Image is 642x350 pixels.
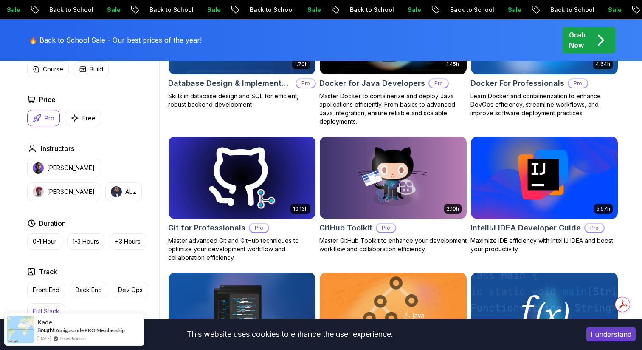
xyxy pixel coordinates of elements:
[501,6,528,14] p: Sale
[37,327,55,333] span: Bought
[470,136,618,253] a: IntelliJ IDEA Developer Guide card5.57hIntelliJ IDEA Developer GuideProMaximize IDE efficiency wi...
[37,335,51,342] span: [DATE]
[596,61,610,68] p: 4.64h
[39,94,56,105] h2: Price
[470,77,564,89] h2: Docker For Professionals
[67,233,104,250] button: 1-3 Hours
[27,282,65,298] button: Front End
[569,79,587,88] p: Pro
[569,30,586,50] p: Grab Now
[168,236,316,262] p: Master advanced Git and GitHub techniques to optimize your development workflow and collaboration...
[27,182,100,201] button: instructor img[PERSON_NAME]
[470,222,581,234] h2: IntelliJ IDEA Developer Guide
[168,136,316,262] a: Git for Professionals card10.13hGit for ProfessionalsProMaster advanced Git and GitHub techniques...
[100,6,127,14] p: Sale
[27,303,65,319] button: Full Stack
[296,79,315,88] p: Pro
[90,65,103,74] p: Build
[585,224,604,232] p: Pro
[6,325,574,344] div: This website uses cookies to enhance the user experience.
[429,79,448,88] p: Pro
[377,224,395,232] p: Pro
[33,286,59,294] p: Front End
[59,335,86,342] a: ProveSource
[293,205,308,212] p: 10.13h
[300,6,327,14] p: Sale
[73,237,99,246] p: 1-3 Hours
[39,218,66,228] h2: Duration
[125,188,136,196] p: Abz
[169,137,315,219] img: Git for Professionals card
[105,182,142,201] button: instructor imgAbz
[33,162,44,174] img: instructor img
[47,164,95,172] p: [PERSON_NAME]
[586,327,636,341] button: Accept cookies
[142,6,200,14] p: Back to School
[470,236,618,253] p: Maximize IDE efficiency with IntelliJ IDEA and boost your productivity.
[400,6,428,14] p: Sale
[37,319,52,326] span: Kade
[250,224,268,232] p: Pro
[319,77,425,89] h2: Docker for Java Developers
[447,205,459,212] p: 2.10h
[118,286,143,294] p: Dev Ops
[27,61,69,77] button: Course
[168,92,316,109] p: Skills in database design and SQL for efficient, robust backend development
[319,92,467,126] p: Master Docker to containerize and deploy Java applications efficiently. From basics to advanced J...
[27,233,62,250] button: 0-1 Hour
[82,114,96,122] p: Free
[42,6,100,14] p: Back to School
[200,6,227,14] p: Sale
[45,114,54,122] p: Pro
[242,6,300,14] p: Back to School
[27,110,60,126] button: Pro
[115,237,141,246] p: +3 Hours
[601,6,628,14] p: Sale
[113,282,148,298] button: Dev Ops
[168,222,245,234] h2: Git for Professionals
[33,307,59,316] p: Full Stack
[33,237,56,246] p: 0-1 Hour
[56,327,125,333] a: Amigoscode PRO Membership
[74,61,109,77] button: Build
[33,186,44,197] img: instructor img
[597,205,610,212] p: 5.57h
[443,6,501,14] p: Back to School
[39,267,57,277] h2: Track
[470,92,618,117] p: Learn Docker and containerization to enhance DevOps efficiency, streamline workflows, and improve...
[111,186,122,197] img: instructor img
[319,136,467,253] a: GitHub Toolkit card2.10hGitHub ToolkitProMaster GitHub Toolkit to enhance your development workfl...
[65,110,101,126] button: Free
[76,286,102,294] p: Back End
[168,77,292,89] h2: Database Design & Implementation
[47,188,95,196] p: [PERSON_NAME]
[41,143,74,154] h2: Instructors
[543,6,601,14] p: Back to School
[110,233,146,250] button: +3 Hours
[320,137,467,219] img: GitHub Toolkit card
[29,35,202,45] p: 🔥 Back to School Sale - Our best prices of the year!
[446,61,459,68] p: 1.45h
[295,61,308,68] p: 1.70h
[43,65,63,74] p: Course
[471,137,618,219] img: IntelliJ IDEA Developer Guide card
[319,222,372,234] h2: GitHub Toolkit
[27,159,100,177] button: instructor img[PERSON_NAME]
[70,282,107,298] button: Back End
[343,6,400,14] p: Back to School
[319,236,467,253] p: Master GitHub Toolkit to enhance your development workflow and collaboration efficiency.
[7,316,34,343] img: provesource social proof notification image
